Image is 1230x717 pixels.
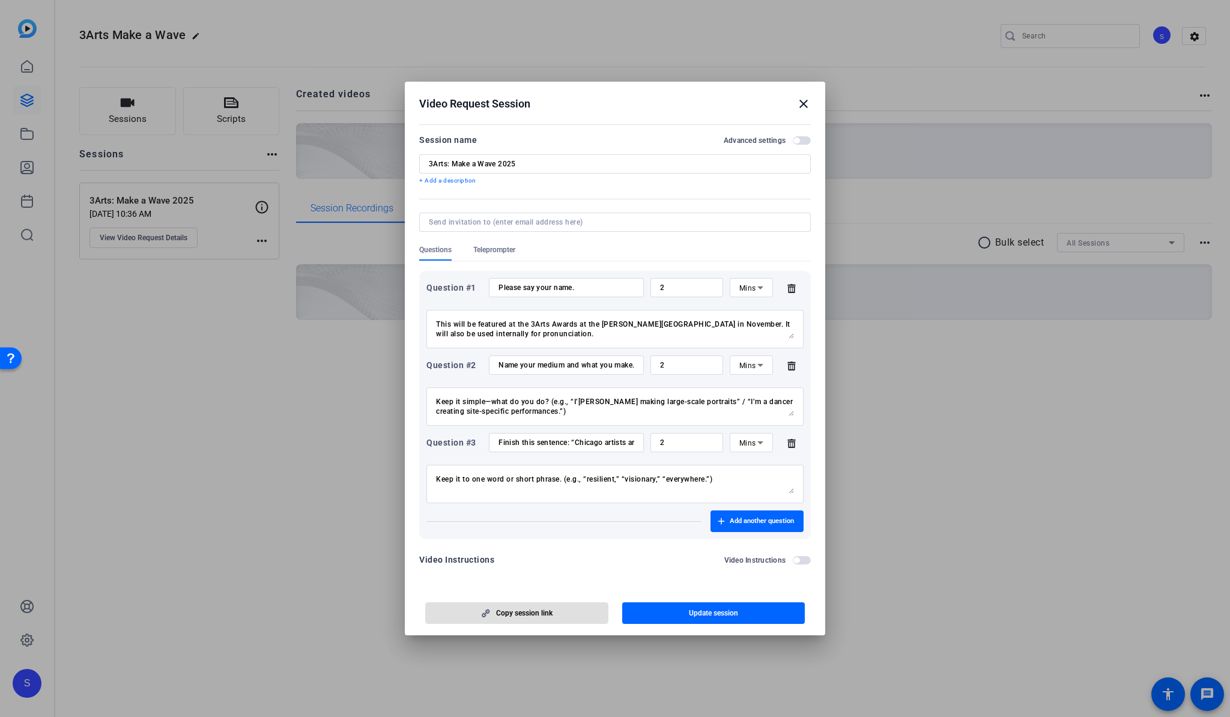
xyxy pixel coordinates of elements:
[739,284,756,292] span: Mins
[660,360,713,370] input: Time
[426,358,482,372] div: Question #2
[660,283,713,292] input: Time
[473,245,515,255] span: Teleprompter
[739,439,756,447] span: Mins
[426,280,482,295] div: Question #1
[724,136,786,145] h2: Advanced settings
[724,555,786,565] h2: Video Instructions
[419,97,811,111] div: Video Request Session
[429,217,796,227] input: Send invitation to (enter email address here)
[498,283,634,292] input: Enter your question here
[496,608,553,618] span: Copy session link
[419,133,477,147] div: Session name
[689,608,738,618] span: Update session
[730,516,794,526] span: Add another question
[498,438,634,447] input: Enter your question here
[419,176,811,186] p: + Add a description
[796,97,811,111] mat-icon: close
[419,552,494,567] div: Video Instructions
[710,510,804,532] button: Add another question
[622,602,805,624] button: Update session
[498,360,634,370] input: Enter your question here
[739,362,756,370] span: Mins
[429,159,801,169] input: Enter Session Name
[426,435,482,450] div: Question #3
[419,245,452,255] span: Questions
[425,602,608,624] button: Copy session link
[660,438,713,447] input: Time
